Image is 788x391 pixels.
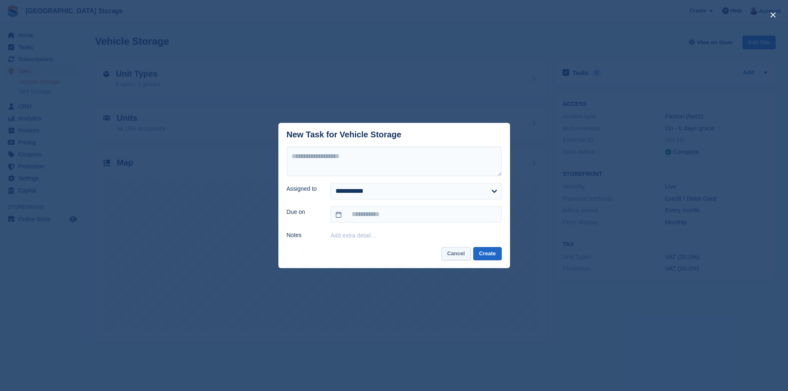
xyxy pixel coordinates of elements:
[766,8,780,22] button: close
[331,232,376,239] button: Add extra detail…
[287,208,321,216] label: Due on
[287,185,321,193] label: Assigned to
[287,130,402,139] div: New Task for Vehicle Storage
[473,247,501,261] button: Create
[287,231,321,240] label: Notes
[441,247,471,261] button: Cancel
